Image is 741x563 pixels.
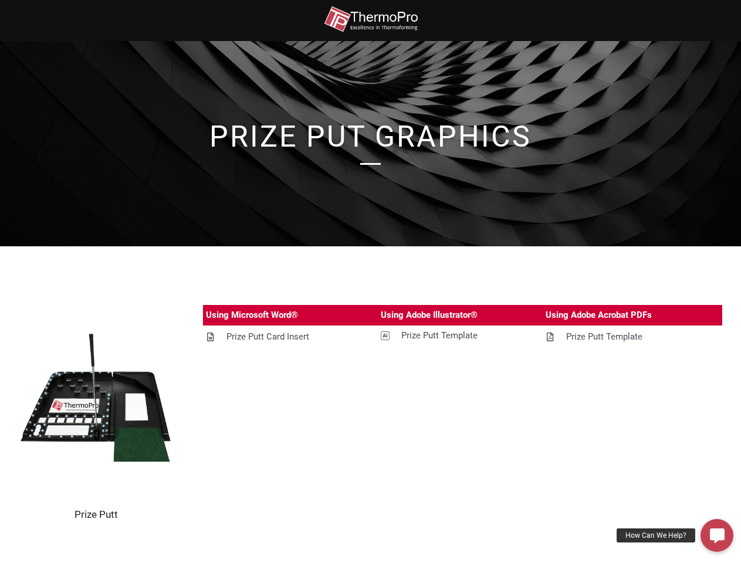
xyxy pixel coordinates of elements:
a: How Can We Help? [701,519,733,552]
h1: Prize Put Graphics [36,122,705,151]
div: Prize Putt Template [566,330,642,344]
div: Using Microsoft Word® [206,308,298,323]
div: Using Adobe Illustrator® [381,308,478,323]
a: Prize Putt Template [378,325,543,346]
a: Prize Putt Card Insert [203,327,378,347]
a: Prize Putt Template [543,327,722,347]
img: thermopro-logo-non-iso [324,6,418,32]
div: Prize Putt Card Insert [226,330,309,344]
div: Using Adobe Acrobat PDFs [546,308,652,323]
div: How Can We Help? [617,528,695,542]
h2: Prize Putt [19,508,174,521]
div: Prize Putt Template [401,328,478,343]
